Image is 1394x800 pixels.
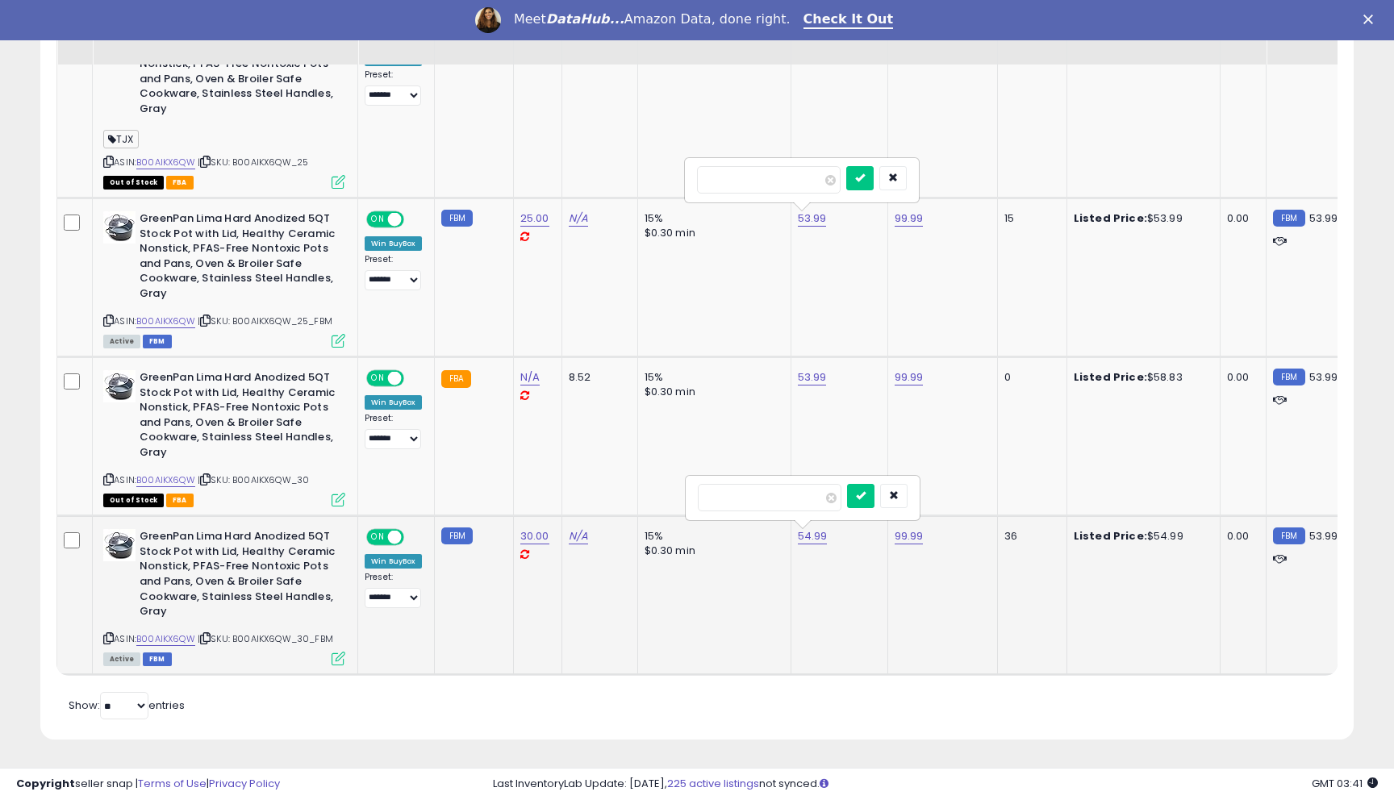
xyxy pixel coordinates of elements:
small: FBM [441,210,473,227]
img: 415lrDBZ5vL._SL40_.jpg [103,211,136,244]
div: $58.83 [1074,370,1208,385]
a: 99.99 [895,369,924,385]
a: 53.99 [798,210,827,227]
span: All listings that are currently out of stock and unavailable for purchase on Amazon [103,494,164,507]
a: 99.99 [895,210,924,227]
b: Listed Price: [1074,210,1147,226]
span: ON [368,372,388,385]
div: 8.52 [569,370,625,385]
a: N/A [569,210,588,227]
span: | SKU: B00AIKX6QW_25_FBM [198,315,332,327]
div: Last InventoryLab Update: [DATE], not synced. [493,777,1378,792]
div: 15% [645,370,778,385]
a: B00AIKX6QW [136,473,195,487]
div: ASIN: [103,529,345,664]
div: Preset: [365,413,422,449]
div: Win BuyBox [365,236,422,251]
div: 15% [645,529,778,544]
strong: Copyright [16,776,75,791]
i: DataHub... [546,11,624,27]
div: $0.30 min [645,544,778,558]
b: GreenPan Lima Hard Anodized 5QT Stock Pot with Lid, Healthy Ceramic Nonstick, PFAS-Free Nontoxic ... [140,211,336,305]
span: ON [368,531,388,544]
span: TJX [103,130,139,148]
span: Show: entries [69,698,185,713]
span: 53.99 [1309,210,1338,226]
div: 15% [645,211,778,226]
span: 53.99 [1309,369,1338,385]
span: FBM [143,335,172,348]
div: Meet Amazon Data, done right. [514,11,791,27]
b: Listed Price: [1074,369,1147,385]
a: 53.99 [798,369,827,385]
span: | SKU: B00AIKX6QW_25 [198,156,308,169]
span: All listings that are currently out of stock and unavailable for purchase on Amazon [103,176,164,190]
b: GreenPan Lima Hard Anodized 5QT Stock Pot with Lid, Healthy Ceramic Nonstick, PFAS-Free Nontoxic ... [140,27,336,120]
span: 2025-09-18 03:41 GMT [1312,776,1378,791]
a: 54.99 [798,528,828,544]
small: FBA [441,370,471,388]
div: Current Buybox Price [1273,6,1356,40]
div: ASIN: [103,211,345,346]
div: 15 [1004,211,1054,226]
b: Listed Price: [1074,528,1147,544]
div: seller snap | | [16,777,280,792]
div: 0 [1004,370,1054,385]
div: 36 [1004,529,1054,544]
span: All listings currently available for purchase on Amazon [103,652,140,666]
a: B00AIKX6QW [136,315,195,328]
div: $0.30 min [645,226,778,240]
div: Preset: [365,69,422,106]
a: N/A [520,369,540,385]
span: | SKU: B00AIKX6QW_30_FBM [198,632,333,645]
span: OFF [402,531,428,544]
div: Close [1363,15,1379,24]
a: B00AIKX6QW [136,632,195,646]
div: $53.99 [1074,211,1208,226]
a: 30.00 [520,528,549,544]
span: All listings currently available for purchase on Amazon [103,335,140,348]
small: FBM [441,527,473,544]
a: N/A [569,528,588,544]
a: 225 active listings [667,776,759,791]
div: Fulfillment Cost [569,6,631,40]
small: FBM [1273,527,1304,544]
span: OFF [402,213,428,227]
img: 415lrDBZ5vL._SL40_.jpg [103,529,136,561]
b: GreenPan Lima Hard Anodized 5QT Stock Pot with Lid, Healthy Ceramic Nonstick, PFAS-Free Nontoxic ... [140,529,336,623]
img: Profile image for Georgie [475,7,501,33]
a: 99.99 [895,528,924,544]
div: ASIN: [103,370,345,505]
span: OFF [402,372,428,385]
div: Ship Price [1227,6,1259,40]
a: Terms of Use [138,776,207,791]
b: GreenPan Lima Hard Anodized 5QT Stock Pot with Lid, Healthy Ceramic Nonstick, PFAS-Free Nontoxic ... [140,370,336,464]
div: $0.30 min [645,385,778,399]
small: FBM [1273,210,1304,227]
img: 415lrDBZ5vL._SL40_.jpg [103,370,136,402]
span: FBA [166,176,194,190]
div: Preset: [365,254,422,290]
span: ON [368,213,388,227]
span: FBM [143,652,172,666]
a: 25.00 [520,210,549,227]
a: Check It Out [803,11,894,29]
div: Win BuyBox [365,395,422,410]
div: 0.00 [1227,211,1254,226]
a: B00AIKX6QW [136,156,195,169]
small: FBM [1273,369,1304,385]
div: Win BuyBox [365,554,422,569]
div: Preset: [365,572,422,608]
div: ASIN: [103,27,345,187]
span: FBA [166,494,194,507]
div: 0.00 [1227,370,1254,385]
div: $54.99 [1074,529,1208,544]
div: 0.00 [1227,529,1254,544]
div: Fulfillable Quantity [1004,6,1060,40]
a: Privacy Policy [209,776,280,791]
span: | SKU: B00AIKX6QW_30 [198,473,309,486]
span: 53.99 [1309,528,1338,544]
